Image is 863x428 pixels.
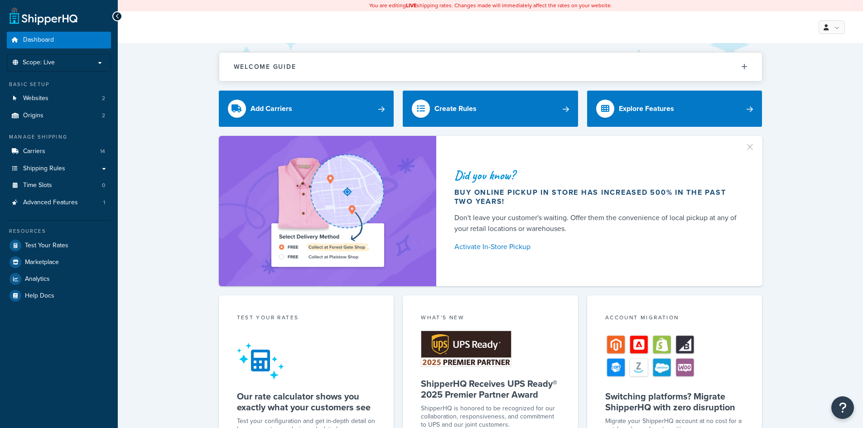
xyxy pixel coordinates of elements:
[454,240,741,253] a: Activate In-Store Pickup
[103,199,105,207] span: 1
[406,1,417,10] b: LIVE
[23,199,78,207] span: Advanced Features
[7,271,111,287] a: Analytics
[102,112,105,120] span: 2
[246,149,410,273] img: ad-shirt-map-b0359fc47e01cab431d101c4b569394f6a03f54285957d908178d52f29eb9668.png
[23,59,55,67] span: Scope: Live
[23,165,65,173] span: Shipping Rules
[7,237,111,254] a: Test Your Rates
[25,242,68,250] span: Test Your Rates
[7,143,111,160] li: Carriers
[454,169,741,182] div: Did you know?
[7,160,111,177] a: Shipping Rules
[403,91,578,127] a: Create Rules
[23,95,48,102] span: Websites
[102,95,105,102] span: 2
[25,292,54,300] span: Help Docs
[23,148,45,155] span: Carriers
[7,288,111,304] a: Help Docs
[7,81,111,88] div: Basic Setup
[102,182,105,189] span: 0
[25,259,59,266] span: Marketplace
[605,391,744,413] h5: Switching platforms? Migrate ShipperHQ with zero disruption
[421,313,560,324] div: What's New
[434,102,477,115] div: Create Rules
[7,90,111,107] li: Websites
[7,133,111,141] div: Manage Shipping
[7,32,111,48] a: Dashboard
[7,90,111,107] a: Websites2
[23,112,43,120] span: Origins
[7,177,111,194] a: Time Slots0
[7,107,111,124] li: Origins
[7,177,111,194] li: Time Slots
[605,313,744,324] div: Account Migration
[100,148,105,155] span: 14
[454,212,741,234] div: Don't leave your customer's waiting. Offer them the convenience of local pickup at any of your re...
[7,194,111,211] a: Advanced Features1
[831,396,854,419] button: Open Resource Center
[7,254,111,270] a: Marketplace
[219,53,762,81] button: Welcome Guide
[219,91,394,127] a: Add Carriers
[23,36,54,44] span: Dashboard
[7,194,111,211] li: Advanced Features
[587,91,762,127] a: Explore Features
[251,102,292,115] div: Add Carriers
[619,102,674,115] div: Explore Features
[25,275,50,283] span: Analytics
[421,378,560,400] h5: ShipperHQ Receives UPS Ready® 2025 Premier Partner Award
[7,107,111,124] a: Origins2
[23,182,52,189] span: Time Slots
[454,188,741,206] div: Buy online pickup in store has increased 500% in the past two years!
[234,63,296,70] h2: Welcome Guide
[237,391,376,413] h5: Our rate calculator shows you exactly what your customers see
[7,227,111,235] div: Resources
[237,313,376,324] div: Test your rates
[7,143,111,160] a: Carriers14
